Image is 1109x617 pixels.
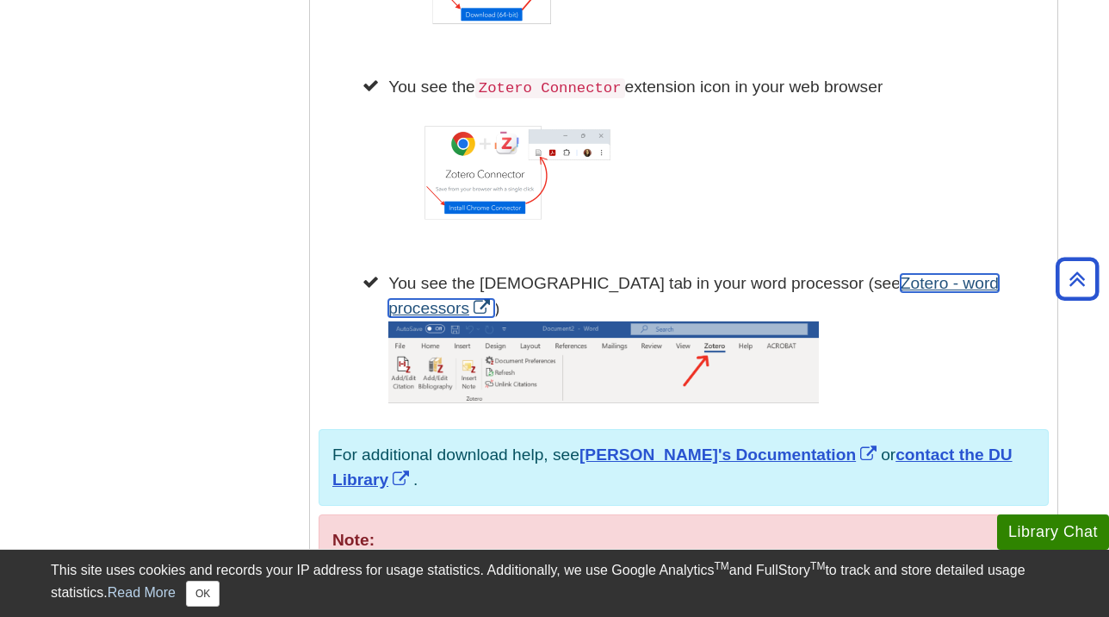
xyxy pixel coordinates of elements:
a: Read More [108,585,176,600]
button: Library Chat [997,514,1109,550]
a: Link opens in new window [579,446,881,464]
p: For additional download help, see or . [319,429,1049,507]
strong: Note: [332,531,375,549]
sup: TM [714,560,728,572]
li: You see the [DEMOGRAPHIC_DATA] tab in your word processor (see ) [388,271,1049,403]
div: This site uses cookies and records your IP address for usage statistics. Additionally, we use Goo... [51,560,1058,607]
a: Back to Top [1050,267,1105,290]
li: You see the extension icon in your web browser [388,75,1049,246]
a: Link opens in new window [332,446,1013,489]
code: Zotero Connector [475,78,625,98]
button: Close [186,581,220,607]
img: Download Zotero extension; see it on your browser. [388,100,647,246]
sup: TM [810,560,825,572]
a: Link opens in new window [388,274,999,317]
